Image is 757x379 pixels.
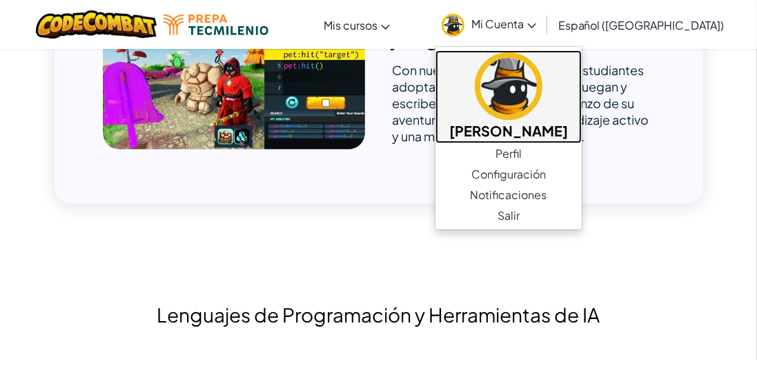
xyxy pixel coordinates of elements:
img: Aprendizaje Basado en Juegos[NEWLINE] [103,2,365,150]
font: Configuración [471,167,546,181]
font: Perfil [495,146,522,161]
font: Español ([GEOGRAPHIC_DATA]) [558,18,725,32]
font: Lenguajes de Programación y Herramientas de IA [157,303,600,327]
a: Mis cursos [317,6,397,43]
a: Perfil [435,143,582,164]
a: Notificaciones [435,185,582,205]
a: Salir [435,205,582,226]
font: Con nuestro enfoque único, los estudiantes adoptan el aprendizaje mientras juegan y escriben códi... [393,62,649,144]
font: Mi Cuenta [471,17,524,31]
a: [PERSON_NAME] [435,50,582,143]
img: avatar [442,14,464,37]
font: Salir [498,208,520,223]
img: Logotipo de CodeCombat [36,10,157,39]
font: Mis cursos [324,18,377,32]
img: avatar [475,52,542,120]
font: [PERSON_NAME] [449,122,568,139]
a: Configuración [435,164,582,185]
font: Notificaciones [470,187,547,202]
a: Mi Cuenta [435,3,543,46]
img: Logotipo de Tecmilenio [164,14,268,35]
a: Español ([GEOGRAPHIC_DATA]) [551,6,731,43]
